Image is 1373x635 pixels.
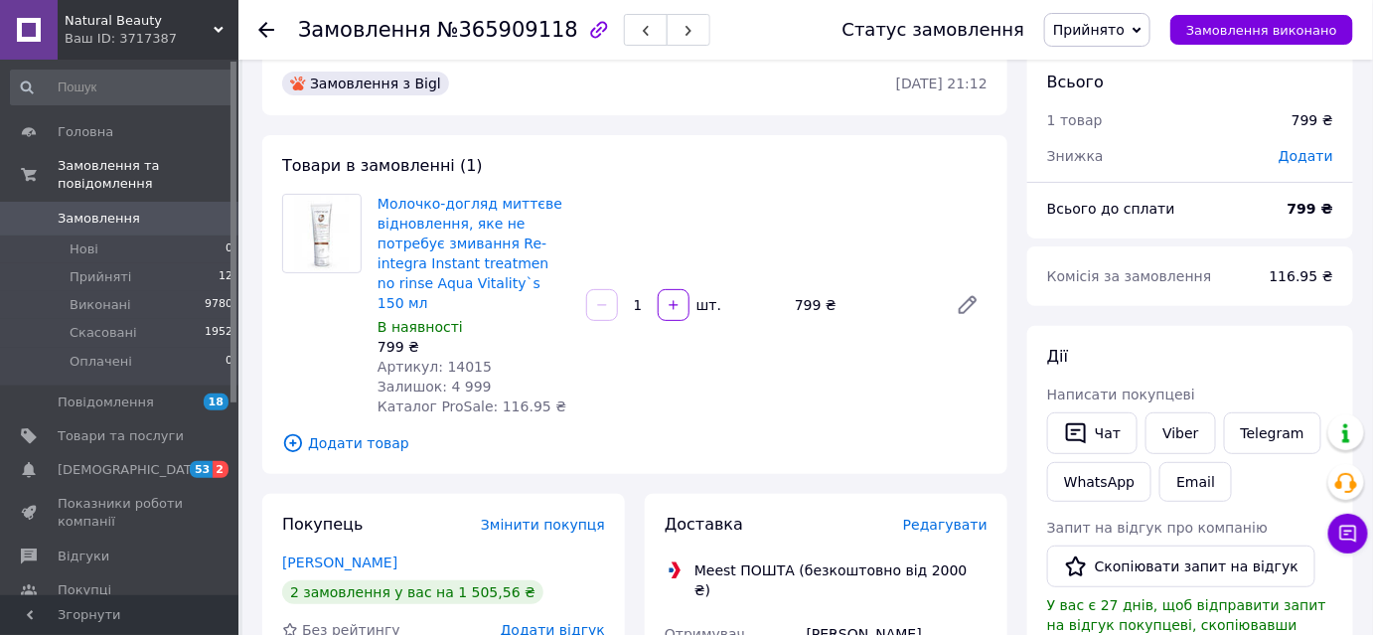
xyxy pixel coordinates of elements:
[282,156,483,175] span: Товари в замовленні (1)
[213,461,229,478] span: 2
[378,337,570,357] div: 799 ₴
[58,394,154,411] span: Повідомлення
[70,240,98,258] span: Нові
[437,18,578,42] span: №365909118
[58,495,184,531] span: Показники роботи компанії
[70,324,137,342] span: Скасовані
[1328,514,1368,554] button: Чат з покупцем
[665,515,743,534] span: Доставка
[205,296,232,314] span: 9780
[378,379,492,395] span: Залишок: 4 999
[1224,412,1321,454] a: Telegram
[58,210,140,228] span: Замовлення
[1270,268,1333,284] span: 116.95 ₴
[1047,268,1212,284] span: Комісія за замовлення
[1047,148,1104,164] span: Знижка
[58,461,205,479] span: [DEMOGRAPHIC_DATA]
[1047,520,1268,536] span: Запит на відгук про компанію
[190,461,213,478] span: 53
[58,581,111,599] span: Покупці
[1047,347,1068,366] span: Дії
[691,295,723,315] div: шт.
[1047,112,1103,128] span: 1 товар
[65,30,238,48] div: Ваш ID: 3717387
[1047,201,1175,217] span: Всього до сплати
[70,268,131,286] span: Прийняті
[378,359,492,375] span: Артикул: 14015
[282,555,397,570] a: [PERSON_NAME]
[58,157,238,193] span: Замовлення та повідомлення
[787,291,940,319] div: 799 ₴
[378,398,566,414] span: Каталог ProSale: 116.95 ₴
[903,517,988,533] span: Редагувати
[1159,462,1232,502] button: Email
[1279,148,1333,164] span: Додати
[226,353,232,371] span: 0
[258,20,274,40] div: Повернутися назад
[481,517,605,533] span: Змінити покупця
[282,515,364,534] span: Покупець
[1145,412,1215,454] a: Viber
[896,76,988,91] time: [DATE] 21:12
[65,12,214,30] span: Natural Beauty
[1047,412,1138,454] button: Чат
[948,285,988,325] a: Редагувати
[689,560,992,600] div: Meest ПОШТА (безкоштовно від 2000 ₴)
[10,70,234,105] input: Пошук
[842,20,1025,40] div: Статус замовлення
[295,195,349,272] img: Молочко-догляд миттєве відновлення, яке не потребує змивання Re-integra Instant treatmen no rinse...
[204,394,229,410] span: 18
[1170,15,1353,45] button: Замовлення виконано
[1288,201,1333,217] b: 799 ₴
[1047,462,1151,502] a: WhatsApp
[219,268,232,286] span: 12
[282,72,449,95] div: Замовлення з Bigl
[58,548,109,565] span: Відгуки
[58,427,184,445] span: Товари та послуги
[282,432,988,454] span: Додати товар
[70,296,131,314] span: Виконані
[1047,546,1315,587] button: Скопіювати запит на відгук
[58,123,113,141] span: Головна
[1047,73,1104,91] span: Всього
[1053,22,1125,38] span: Прийнято
[298,18,431,42] span: Замовлення
[1047,387,1195,402] span: Написати покупцеві
[378,319,463,335] span: В наявності
[1292,110,1333,130] div: 799 ₴
[226,240,232,258] span: 0
[282,580,543,604] div: 2 замовлення у вас на 1 505,56 ₴
[70,353,132,371] span: Оплачені
[1186,23,1337,38] span: Замовлення виконано
[378,196,562,311] a: Молочко-догляд миттєве відновлення, яке не потребує змивання Re-integra Instant treatmen no rinse...
[205,324,232,342] span: 1952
